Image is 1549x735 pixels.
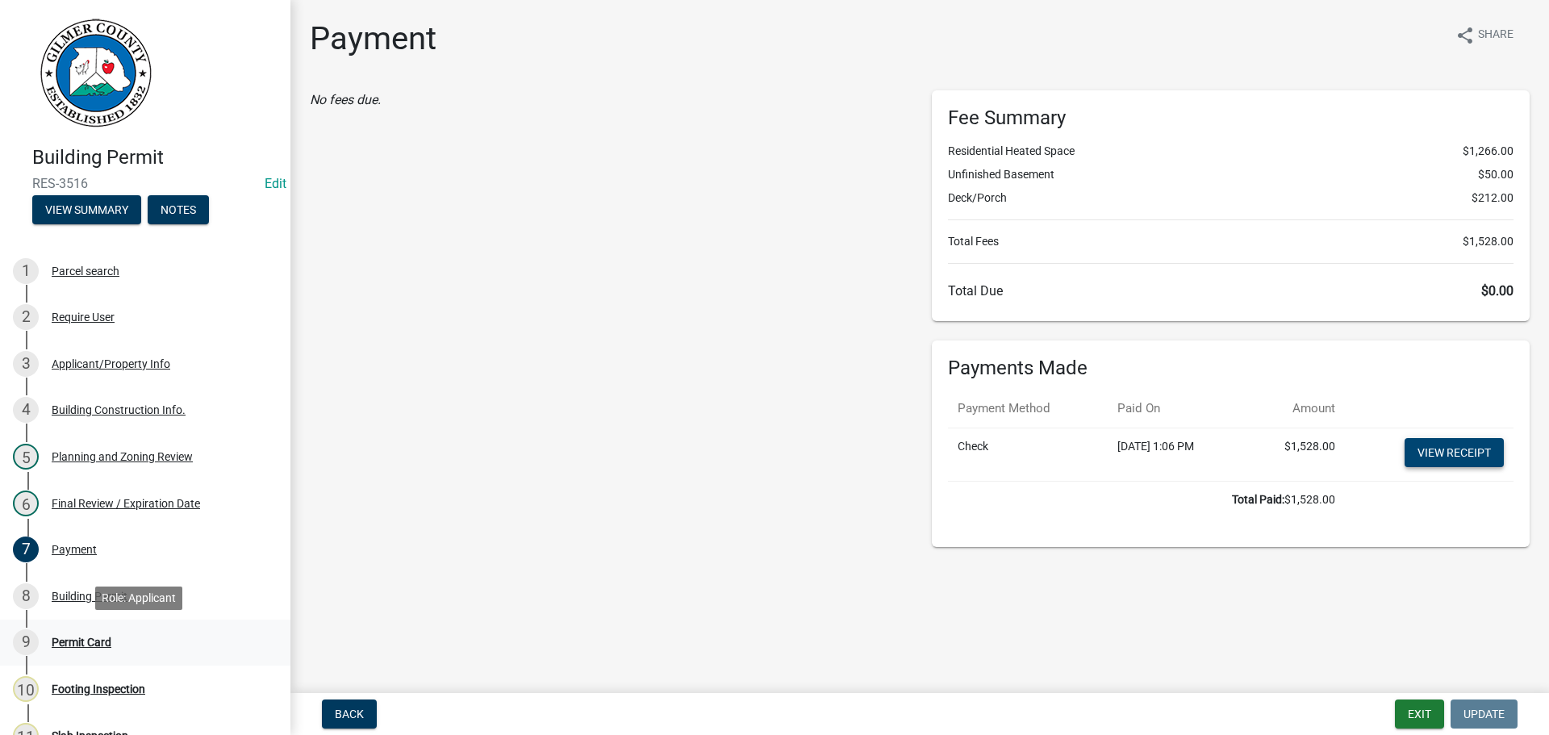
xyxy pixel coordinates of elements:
li: Total Fees [948,233,1514,250]
div: 10 [13,676,39,702]
a: Edit [265,176,286,191]
div: Final Review / Expiration Date [52,498,200,509]
h1: Payment [310,19,436,58]
div: Permit Card [52,637,111,648]
a: View receipt [1405,438,1504,467]
div: Planning and Zoning Review [52,451,193,462]
img: Gilmer County, Georgia [32,17,153,129]
div: 6 [13,491,39,516]
div: 8 [13,583,39,609]
span: Update [1463,708,1505,720]
td: $1,528.00 [948,481,1345,518]
b: Total Paid: [1232,493,1284,506]
i: No fees due. [310,92,381,107]
div: Role: Applicant [95,587,182,610]
button: shareShare [1443,19,1526,51]
li: Residential Heated Space [948,143,1514,160]
li: Unfinished Basement [948,166,1514,183]
div: Applicant/Property Info [52,358,170,370]
h4: Building Permit [32,146,278,169]
div: Parcel search [52,265,119,277]
td: $1,528.00 [1245,428,1345,481]
span: $50.00 [1478,166,1514,183]
h6: Total Due [948,283,1514,299]
td: [DATE] 1:06 PM [1108,428,1245,481]
li: Deck/Porch [948,190,1514,207]
div: 7 [13,537,39,562]
h6: Fee Summary [948,106,1514,130]
span: Back [335,708,364,720]
div: 3 [13,351,39,377]
div: 5 [13,444,39,470]
div: Require User [52,311,115,323]
th: Payment Method [948,390,1108,428]
td: Check [948,428,1108,481]
div: Building Permit [52,591,127,602]
th: Amount [1245,390,1345,428]
div: 9 [13,629,39,655]
div: Footing Inspection [52,683,145,695]
h6: Payments Made [948,357,1514,380]
div: Building Construction Info. [52,404,186,416]
wm-modal-confirm: Notes [148,204,209,217]
span: RES-3516 [32,176,258,191]
span: $212.00 [1472,190,1514,207]
button: Back [322,700,377,729]
span: $1,266.00 [1463,143,1514,160]
i: share [1455,26,1475,45]
wm-modal-confirm: Summary [32,204,141,217]
span: $0.00 [1481,283,1514,299]
div: 1 [13,258,39,284]
wm-modal-confirm: Edit Application Number [265,176,286,191]
button: Notes [148,195,209,224]
button: Exit [1395,700,1444,729]
div: 4 [13,397,39,423]
th: Paid On [1108,390,1245,428]
button: Update [1451,700,1518,729]
span: Share [1478,26,1514,45]
div: 2 [13,304,39,330]
span: $1,528.00 [1463,233,1514,250]
button: View Summary [32,195,141,224]
div: Payment [52,544,97,555]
